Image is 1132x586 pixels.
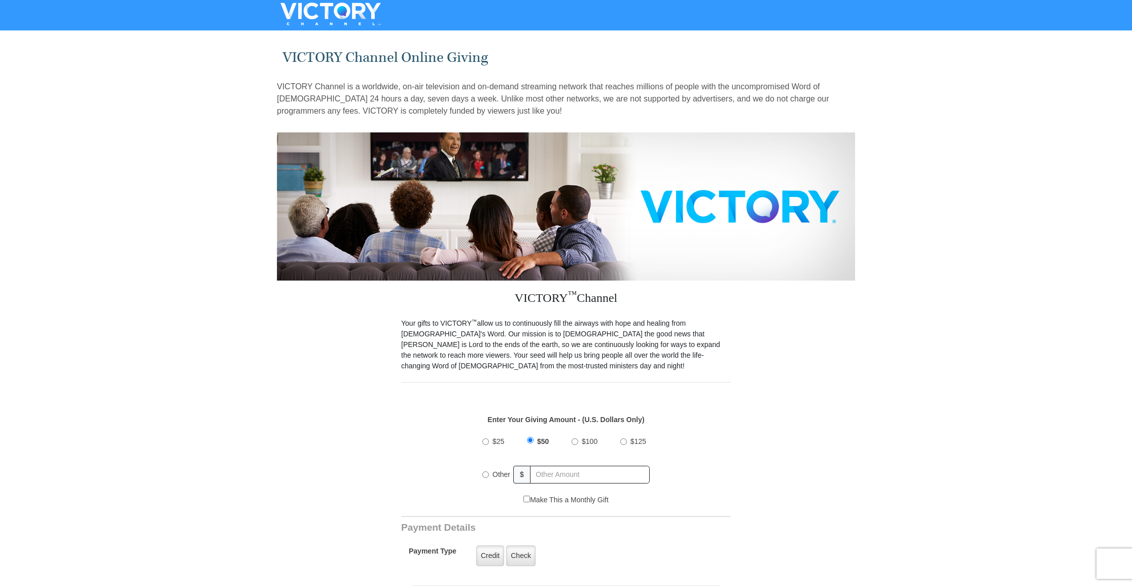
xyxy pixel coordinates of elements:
[492,437,504,445] span: $25
[523,495,609,505] label: Make This a Monthly Gift
[506,545,536,566] label: Check
[530,466,650,484] input: Other Amount
[472,318,477,324] sup: ™
[401,281,731,318] h3: VICTORY Channel
[513,466,530,484] span: $
[523,496,530,502] input: Make This a Monthly Gift
[267,3,394,25] img: VICTORYTHON - VICTORY Channel
[282,49,850,66] h1: VICTORY Channel Online Giving
[492,470,510,478] span: Other
[277,81,855,117] p: VICTORY Channel is a worldwide, on-air television and on-demand streaming network that reaches mi...
[582,437,597,445] span: $100
[487,416,644,424] strong: Enter Your Giving Amount - (U.S. Dollars Only)
[401,522,660,534] h3: Payment Details
[630,437,646,445] span: $125
[409,547,456,561] h5: Payment Type
[476,545,504,566] label: Credit
[568,289,577,299] sup: ™
[401,318,731,371] p: Your gifts to VICTORY allow us to continuously fill the airways with hope and healing from [DEMOG...
[537,437,549,445] span: $50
